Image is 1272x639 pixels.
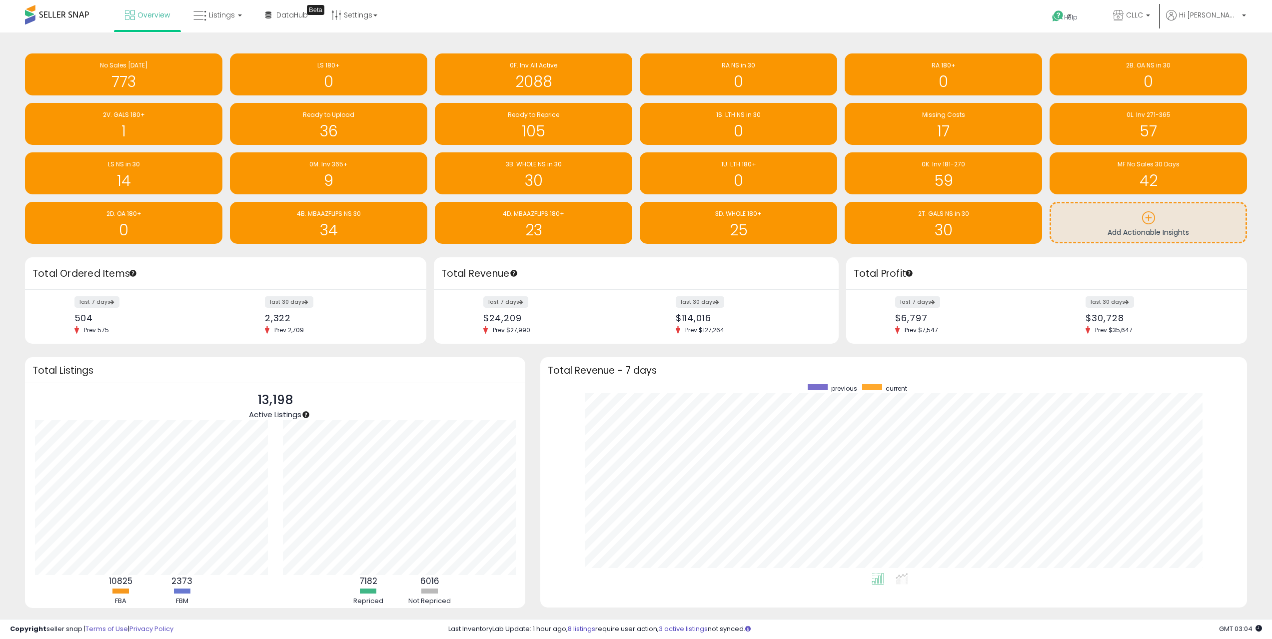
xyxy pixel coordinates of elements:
span: MF No Sales 30 Days [1118,160,1180,168]
h1: 0 [1055,73,1242,90]
span: RA NS in 30 [722,61,755,69]
a: 2B. OA NS in 30 0 [1050,53,1247,95]
span: 2D. OA 180+ [106,209,141,218]
a: Ready to Reprice 105 [435,103,632,145]
a: Help [1044,2,1097,32]
a: 0F. Inv All Active 2088 [435,53,632,95]
a: 8 listings [568,624,595,634]
h3: Total Revenue - 7 days [548,367,1240,374]
div: Repriced [338,597,398,606]
span: Active Listings [249,409,301,420]
h1: 17 [850,123,1037,139]
span: CLLC [1126,10,1143,20]
div: 504 [74,313,218,323]
a: RA NS in 30 0 [640,53,837,95]
a: 0K. Inv 181-270 59 [845,152,1042,194]
span: Listings [209,10,235,20]
span: 4D. MBAAZFLIPS 180+ [503,209,564,218]
a: No Sales [DATE] 773 [25,53,222,95]
div: FBA [90,597,150,606]
h1: 0 [645,123,832,139]
span: previous [831,384,857,393]
span: LS 180+ [317,61,340,69]
p: 13,198 [249,391,301,410]
span: Add Actionable Insights [1108,227,1189,237]
h1: 59 [850,172,1037,189]
span: Prev: $127,264 [680,326,729,334]
label: last 30 days [676,296,724,308]
span: 2025-08-16 03:04 GMT [1219,624,1262,634]
div: seller snap | | [10,625,173,634]
h1: 30 [440,172,627,189]
h1: 0 [30,222,217,238]
h1: 34 [235,222,422,238]
div: Tooltip anchor [509,269,518,278]
span: Prev: 575 [79,326,114,334]
a: 1U. LTH 180+ 0 [640,152,837,194]
span: 3B. WHOLE NS in 30 [506,160,562,168]
span: Prev: 2,709 [269,326,309,334]
h1: 0 [850,73,1037,90]
strong: Copyright [10,624,46,634]
div: 2,322 [265,313,409,323]
span: Missing Costs [922,110,965,119]
a: LS 180+ 0 [230,53,427,95]
h1: 9 [235,172,422,189]
h1: 36 [235,123,422,139]
a: Terms of Use [85,624,128,634]
label: last 7 days [74,296,119,308]
a: RA 180+ 0 [845,53,1042,95]
h3: Total Ordered Items [32,267,419,281]
span: 0L. Inv 271-365 [1127,110,1171,119]
a: 3 active listings [659,624,708,634]
h3: Total Profit [854,267,1240,281]
span: 1U. LTH 180+ [721,160,756,168]
a: 2D. OA 180+ 0 [25,202,222,244]
h1: 42 [1055,172,1242,189]
a: 4D. MBAAZFLIPS 180+ 23 [435,202,632,244]
h1: 2088 [440,73,627,90]
a: 3D. WHOLE 180+ 25 [640,202,837,244]
h1: 23 [440,222,627,238]
span: RA 180+ [932,61,956,69]
a: 0M. Inv 365+ 9 [230,152,427,194]
span: Hi [PERSON_NAME] [1179,10,1239,20]
span: Prev: $7,547 [900,326,943,334]
span: Prev: $35,647 [1090,326,1138,334]
label: last 7 days [895,296,940,308]
span: 2B. OA NS in 30 [1126,61,1171,69]
span: 4B. MBAAZFLIPS NS 30 [297,209,361,218]
h1: 0 [235,73,422,90]
a: 3B. WHOLE NS in 30 30 [435,152,632,194]
div: Last InventoryLab Update: 1 hour ago, require user action, not synced. [448,625,1262,634]
a: 1S. LTH NS in 30 0 [640,103,837,145]
label: last 30 days [1086,296,1134,308]
h3: Total Revenue [441,267,831,281]
h1: 773 [30,73,217,90]
span: Ready to Reprice [508,110,559,119]
div: $6,797 [895,313,1039,323]
span: No Sales [DATE] [100,61,148,69]
a: 2V. GALS 180+ 1 [25,103,222,145]
h1: 105 [440,123,627,139]
a: Privacy Policy [129,624,173,634]
span: 2T. GALS NS in 30 [918,209,969,218]
h1: 25 [645,222,832,238]
i: Click here to read more about un-synced listings. [745,626,751,632]
span: Help [1064,13,1078,21]
b: 6016 [420,575,439,587]
span: Prev: $27,990 [488,326,535,334]
h1: 0 [645,73,832,90]
span: current [886,384,907,393]
a: Missing Costs 17 [845,103,1042,145]
span: DataHub [276,10,308,20]
div: FBM [152,597,212,606]
span: 3D. WHOLE 180+ [715,209,762,218]
label: last 7 days [483,296,528,308]
h1: 1 [30,123,217,139]
a: Hi [PERSON_NAME] [1166,10,1246,32]
a: 0L. Inv 271-365 57 [1050,103,1247,145]
span: 0K. Inv 181-270 [922,160,965,168]
b: 7182 [359,575,377,587]
a: Ready to Upload 36 [230,103,427,145]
